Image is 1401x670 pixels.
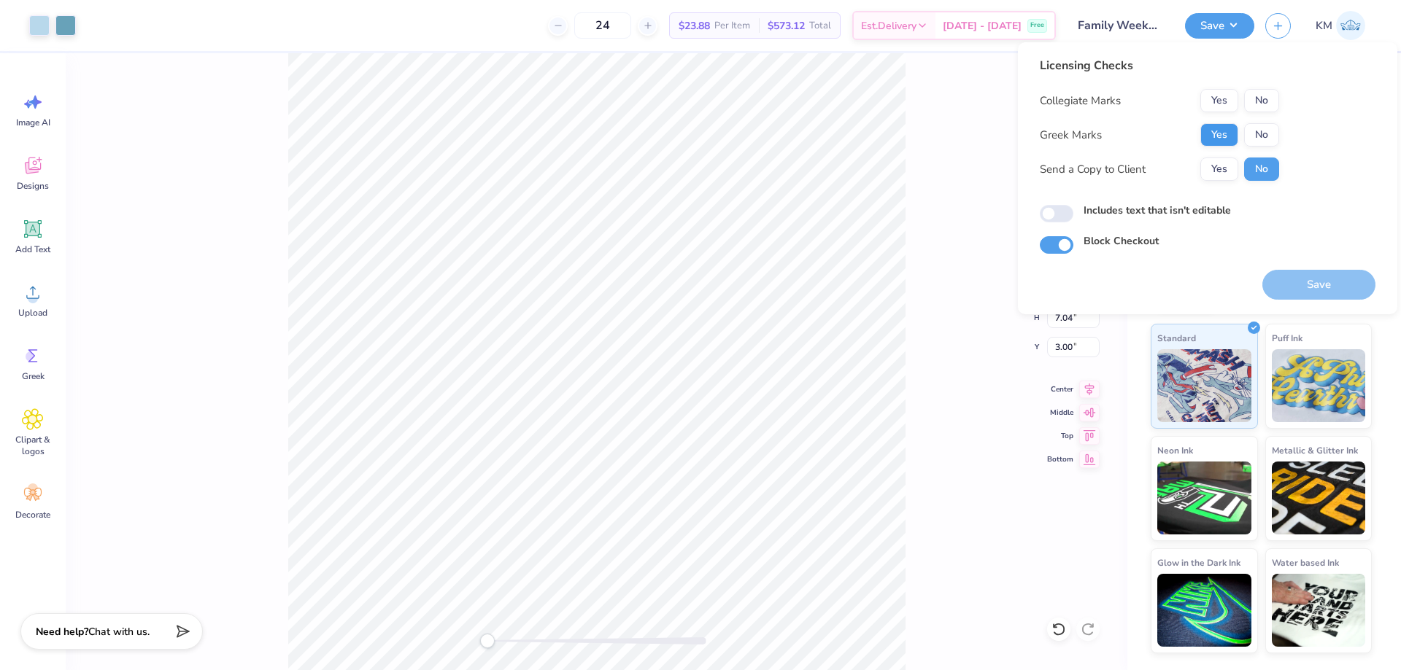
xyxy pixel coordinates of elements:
[1040,127,1102,144] div: Greek Marks
[15,509,50,521] span: Decorate
[1185,13,1254,39] button: Save
[1157,574,1251,647] img: Glow in the Dark Ink
[1040,57,1279,74] div: Licensing Checks
[22,370,45,382] span: Greek
[768,18,805,34] span: $573.12
[1047,383,1073,395] span: Center
[1244,157,1279,181] button: No
[861,18,916,34] span: Est. Delivery
[15,244,50,255] span: Add Text
[1244,123,1279,147] button: No
[1157,461,1251,534] img: Neon Ink
[36,625,88,639] strong: Need help?
[1200,123,1238,147] button: Yes
[480,634,495,648] div: Accessibility label
[714,18,750,34] span: Per Item
[1244,89,1279,112] button: No
[1040,93,1121,109] div: Collegiate Marks
[1157,330,1196,346] span: Standard
[1272,443,1358,458] span: Metallic & Glitter Ink
[1030,20,1044,31] span: Free
[1040,161,1146,178] div: Send a Copy to Client
[1084,233,1159,249] label: Block Checkout
[17,180,49,192] span: Designs
[1309,11,1372,40] a: KM
[1200,89,1238,112] button: Yes
[1047,453,1073,465] span: Bottom
[1272,330,1302,346] span: Puff Ink
[16,117,50,128] span: Image AI
[1272,555,1339,570] span: Water based Ink
[88,625,150,639] span: Chat with us.
[9,434,57,457] span: Clipart & logos
[1200,157,1238,181] button: Yes
[1157,555,1240,570] span: Glow in the Dark Ink
[1047,407,1073,418] span: Middle
[18,307,47,319] span: Upload
[679,18,710,34] span: $23.88
[1067,11,1174,40] input: Untitled Design
[809,18,831,34] span: Total
[574,12,631,39] input: – –
[1272,349,1366,422] img: Puff Ink
[1047,430,1073,442] span: Top
[1316,17,1332,34] span: KM
[1157,349,1251,422] img: Standard
[1336,11,1365,40] img: Karl Michael Narciza
[943,18,1022,34] span: [DATE] - [DATE]
[1157,443,1193,458] span: Neon Ink
[1272,461,1366,534] img: Metallic & Glitter Ink
[1272,574,1366,647] img: Water based Ink
[1084,203,1231,218] label: Includes text that isn't editable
